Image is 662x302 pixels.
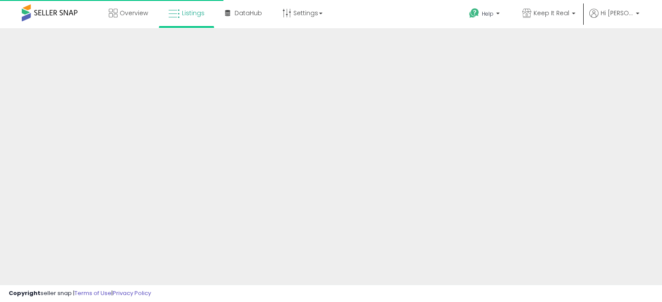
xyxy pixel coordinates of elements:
[120,9,148,17] span: Overview
[182,9,205,17] span: Listings
[482,10,494,17] span: Help
[235,9,262,17] span: DataHub
[462,1,508,28] a: Help
[9,289,151,298] div: seller snap | |
[9,289,40,297] strong: Copyright
[113,289,151,297] a: Privacy Policy
[74,289,111,297] a: Terms of Use
[601,9,633,17] span: Hi [PERSON_NAME]
[534,9,569,17] span: Keep It Real
[589,9,639,28] a: Hi [PERSON_NAME]
[469,8,480,19] i: Get Help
